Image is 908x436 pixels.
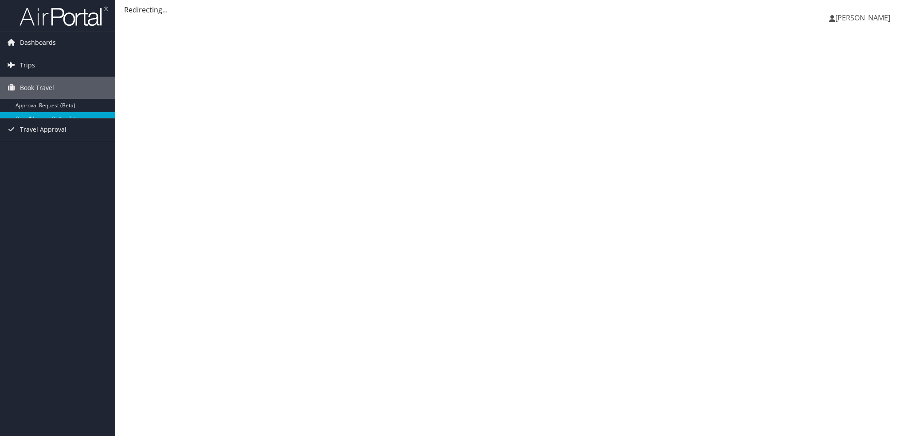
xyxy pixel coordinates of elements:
[829,4,899,31] a: [PERSON_NAME]
[20,54,35,76] span: Trips
[20,77,54,99] span: Book Travel
[124,4,899,15] div: Redirecting...
[20,118,67,141] span: Travel Approval
[835,13,890,23] span: [PERSON_NAME]
[20,6,108,27] img: airportal-logo.png
[20,31,56,54] span: Dashboards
